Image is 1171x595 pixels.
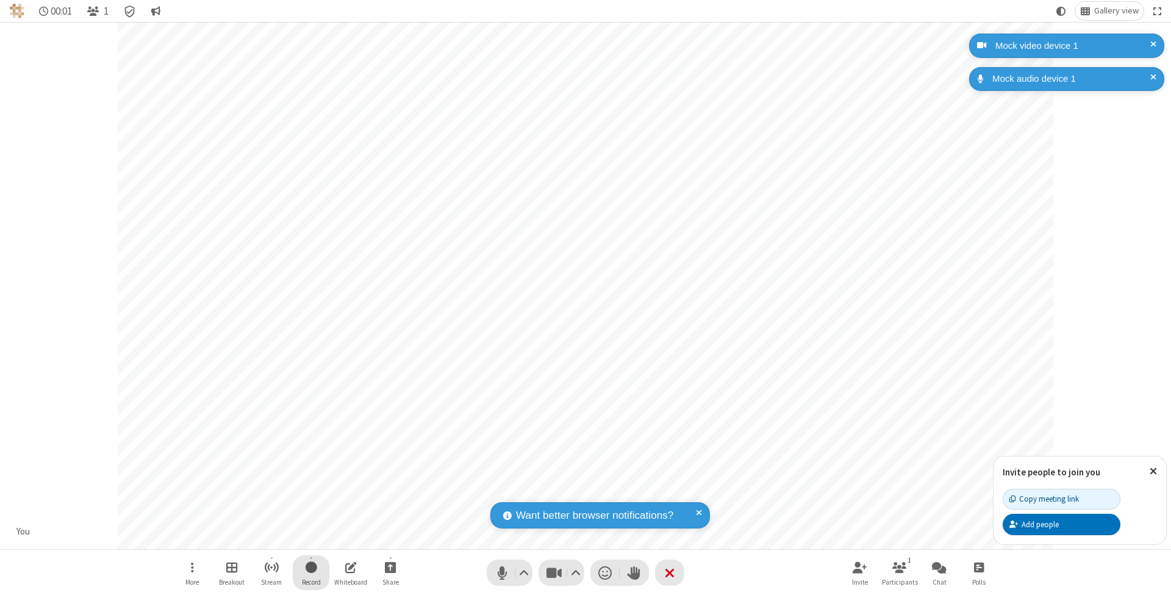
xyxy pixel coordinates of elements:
button: Open shared whiteboard [332,555,369,590]
span: Invite [852,579,868,586]
button: Start recording [293,555,329,590]
button: Conversation [146,2,165,20]
div: Mock audio device 1 [988,72,1155,86]
button: Copy meeting link [1003,489,1120,510]
span: Share [382,579,399,586]
button: Fullscreen [1148,2,1167,20]
button: Change layout [1075,2,1144,20]
button: Add people [1003,514,1120,535]
div: You [12,525,35,539]
div: 1 [904,555,915,566]
button: Using system theme [1051,2,1071,20]
button: Video setting [568,560,584,586]
button: Stop video (⌘+Shift+V) [539,560,584,586]
span: Polls [972,579,986,586]
button: Invite participants (⌘+Shift+I) [842,555,878,590]
button: Open participant list [881,555,918,590]
button: Audio settings [516,560,532,586]
button: Close popover [1141,456,1166,486]
button: Open poll [961,555,997,590]
div: Mock video device 1 [991,39,1155,53]
label: Invite people to join you [1003,466,1100,478]
button: End or leave meeting [655,560,684,586]
button: Mute (⌘+Shift+A) [487,560,532,586]
button: Open menu [174,555,210,590]
span: Whiteboard [334,579,367,586]
button: Send a reaction [590,560,620,586]
div: Copy meeting link [1009,493,1079,505]
span: Chat [933,579,947,586]
button: Start streaming [253,555,290,590]
button: Raise hand [620,560,649,586]
span: Gallery view [1094,6,1139,16]
span: 00:01 [51,5,72,17]
div: Timer [34,2,77,20]
button: Start sharing [372,555,409,590]
span: Participants [882,579,918,586]
button: Open chat [921,555,958,590]
img: QA Selenium DO NOT DELETE OR CHANGE [10,4,24,18]
button: Open participant list [82,2,113,20]
span: Record [302,579,321,586]
button: Manage Breakout Rooms [213,555,250,590]
div: Meeting details Encryption enabled [118,2,141,20]
span: Want better browser notifications? [516,508,673,524]
span: More [185,579,199,586]
span: Stream [261,579,282,586]
span: Breakout [219,579,245,586]
span: 1 [104,5,109,17]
